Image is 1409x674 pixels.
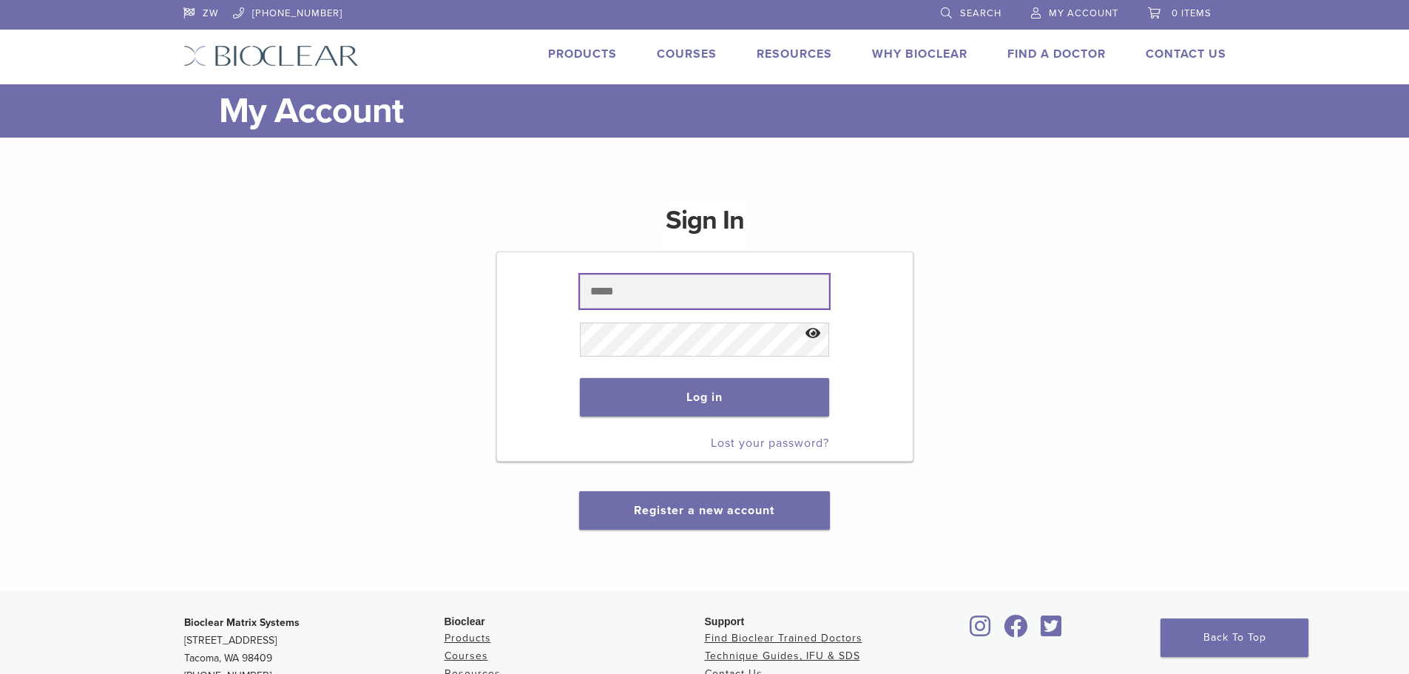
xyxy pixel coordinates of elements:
a: Courses [445,650,488,662]
button: Register a new account [579,491,829,530]
span: Support [705,616,745,627]
img: Bioclear [183,45,359,67]
h1: Sign In [666,203,744,250]
span: 0 items [1172,7,1212,19]
span: My Account [1049,7,1118,19]
a: Back To Top [1160,619,1308,657]
span: Bioclear [445,616,485,627]
h1: My Account [219,84,1226,138]
a: Find Bioclear Trained Doctors [705,632,862,644]
span: Search [960,7,1001,19]
a: Why Bioclear [872,47,967,61]
a: Register a new account [634,503,774,518]
a: Contact Us [1146,47,1226,61]
a: Resources [757,47,832,61]
a: Products [548,47,617,61]
a: Lost your password? [711,436,829,451]
button: Log in [580,378,829,417]
a: Technique Guides, IFU & SDS [705,650,860,662]
a: Bioclear [1036,624,1067,638]
a: Bioclear [965,624,996,638]
a: Bioclear [999,624,1033,638]
a: Courses [657,47,717,61]
a: Find A Doctor [1007,47,1106,61]
strong: Bioclear Matrix Systems [184,616,300,629]
a: Products [445,632,491,644]
button: Show password [797,315,829,353]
